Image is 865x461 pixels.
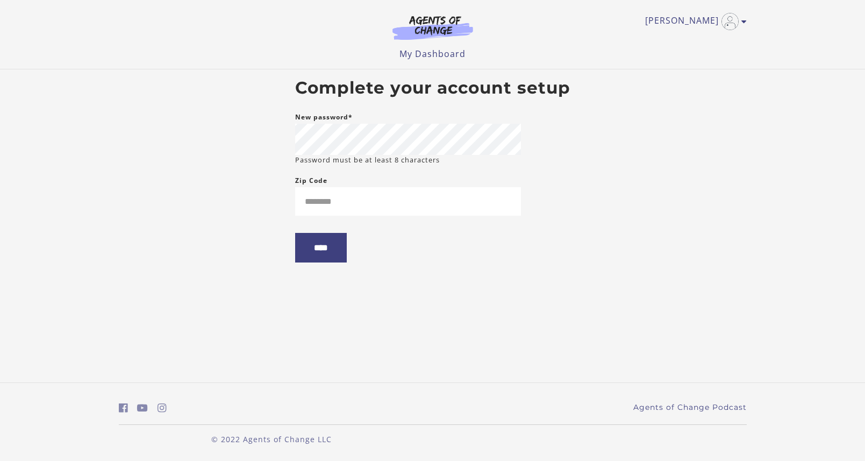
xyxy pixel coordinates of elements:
small: Password must be at least 8 characters [295,155,440,165]
p: © 2022 Agents of Change LLC [119,434,424,445]
a: https://www.instagram.com/agentsofchangeprep/ (Open in a new window) [158,400,167,416]
a: My Dashboard [399,48,466,60]
h2: Complete your account setup [295,78,570,98]
a: https://www.youtube.com/c/AgentsofChangeTestPrepbyMeaganMitchell (Open in a new window) [137,400,148,416]
label: Zip Code [295,174,327,187]
i: https://www.facebook.com/groups/aswbtestprep (Open in a new window) [119,403,128,413]
a: Toggle menu [645,13,741,30]
i: https://www.youtube.com/c/AgentsofChangeTestPrepbyMeaganMitchell (Open in a new window) [137,403,148,413]
label: New password* [295,111,353,124]
i: https://www.instagram.com/agentsofchangeprep/ (Open in a new window) [158,403,167,413]
a: https://www.facebook.com/groups/aswbtestprep (Open in a new window) [119,400,128,416]
a: Agents of Change Podcast [633,402,747,413]
img: Agents of Change Logo [381,15,484,40]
